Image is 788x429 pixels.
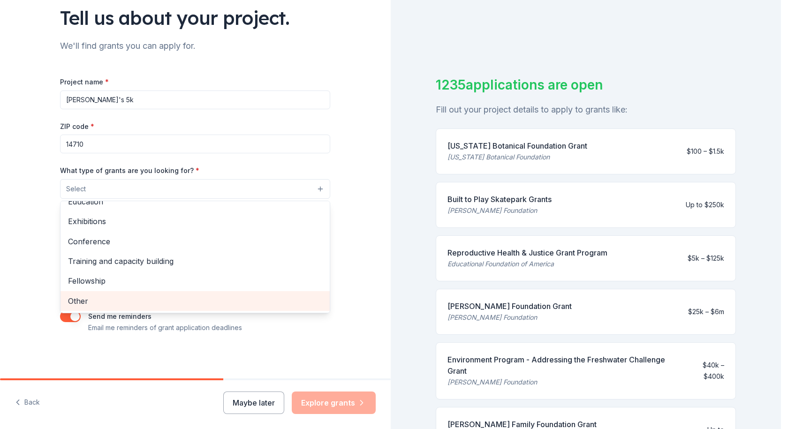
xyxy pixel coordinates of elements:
button: Select [60,179,330,199]
span: Training and capacity building [68,255,322,267]
span: Education [68,196,322,208]
span: Fellowship [68,275,322,287]
div: Select [60,201,330,313]
span: Select [66,183,86,195]
span: Conference [68,235,322,248]
span: Other [68,295,322,307]
span: Exhibitions [68,215,322,227]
